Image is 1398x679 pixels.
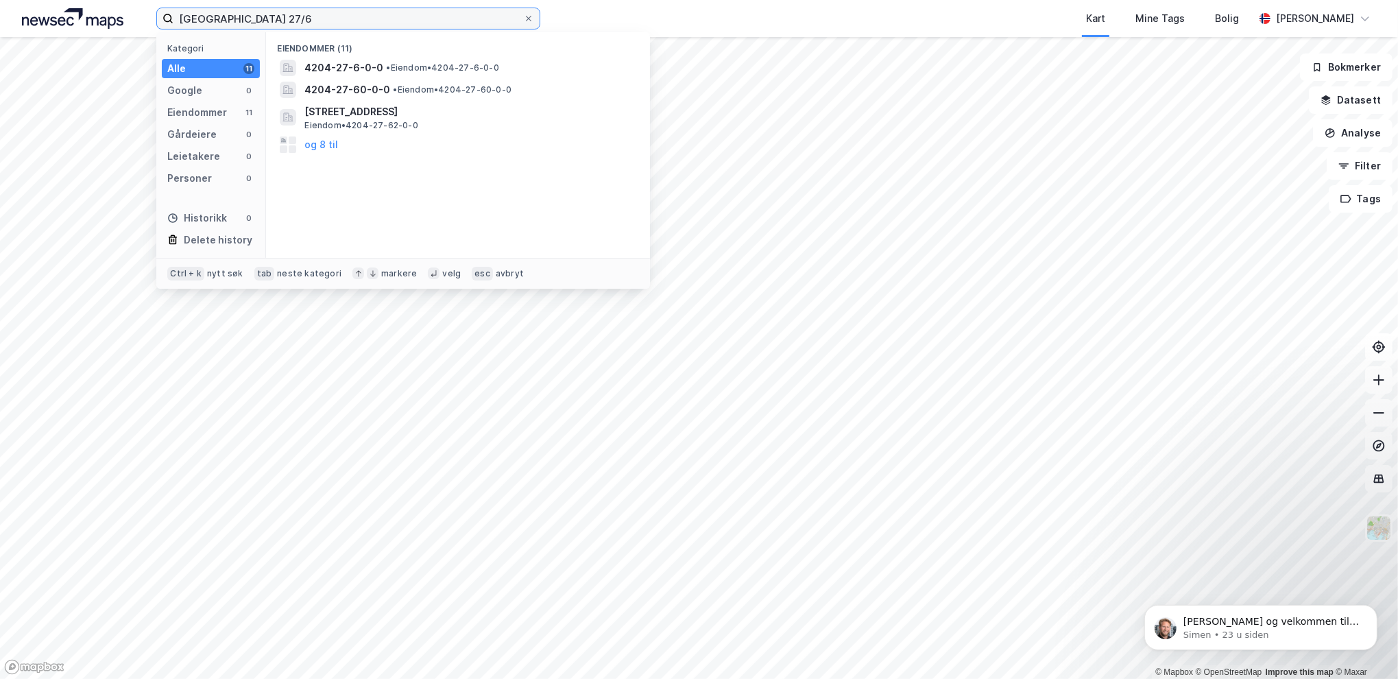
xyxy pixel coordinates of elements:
[1086,10,1105,27] div: Kart
[243,151,254,162] div: 0
[381,268,417,279] div: markere
[1276,10,1354,27] div: [PERSON_NAME]
[1329,185,1393,213] button: Tags
[254,267,275,281] div: tab
[472,267,493,281] div: esc
[167,267,204,281] div: Ctrl + k
[167,126,217,143] div: Gårdeiere
[243,63,254,74] div: 11
[1366,515,1392,541] img: Z
[1135,10,1185,27] div: Mine Tags
[277,268,341,279] div: neste kategori
[243,173,254,184] div: 0
[1124,576,1398,672] iframe: Intercom notifications melding
[167,148,220,165] div: Leietakere
[167,104,227,121] div: Eiendommer
[167,82,202,99] div: Google
[243,213,254,224] div: 0
[167,43,260,53] div: Kategori
[1155,667,1193,677] a: Mapbox
[1327,152,1393,180] button: Filter
[393,84,397,95] span: •
[167,60,186,77] div: Alle
[173,8,523,29] input: Søk på adresse, matrikkel, gårdeiere, leietakere eller personer
[386,62,390,73] span: •
[1300,53,1393,81] button: Bokmerker
[1309,86,1393,114] button: Datasett
[243,107,254,118] div: 11
[167,170,212,187] div: Personer
[496,268,524,279] div: avbryt
[243,85,254,96] div: 0
[1215,10,1239,27] div: Bolig
[304,120,418,131] span: Eiendom • 4204-27-62-0-0
[22,8,123,29] img: logo.a4113a55bc3d86da70a041830d287a7e.svg
[1313,119,1393,147] button: Analyse
[167,210,227,226] div: Historikk
[184,232,252,248] div: Delete history
[304,82,390,98] span: 4204-27-60-0-0
[4,659,64,675] a: Mapbox homepage
[304,104,634,120] span: [STREET_ADDRESS]
[1266,667,1334,677] a: Improve this map
[1196,667,1262,677] a: OpenStreetMap
[304,136,338,153] button: og 8 til
[266,32,650,57] div: Eiendommer (11)
[243,129,254,140] div: 0
[393,84,511,95] span: Eiendom • 4204-27-60-0-0
[386,62,498,73] span: Eiendom • 4204-27-6-0-0
[304,60,383,76] span: 4204-27-6-0-0
[207,268,243,279] div: nytt søk
[442,268,461,279] div: velg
